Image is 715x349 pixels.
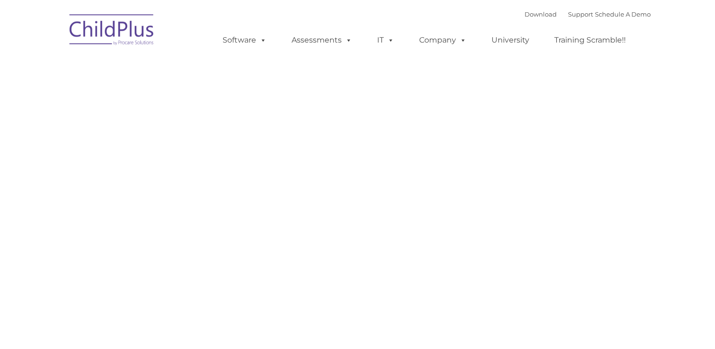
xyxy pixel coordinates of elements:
a: Company [410,31,476,50]
img: ChildPlus by Procare Solutions [65,8,159,55]
a: Assessments [282,31,362,50]
a: Training Scramble!! [545,31,635,50]
a: Download [525,10,557,18]
a: IT [368,31,404,50]
a: Support [568,10,593,18]
a: Software [213,31,276,50]
font: | [525,10,651,18]
a: University [482,31,539,50]
a: Schedule A Demo [595,10,651,18]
